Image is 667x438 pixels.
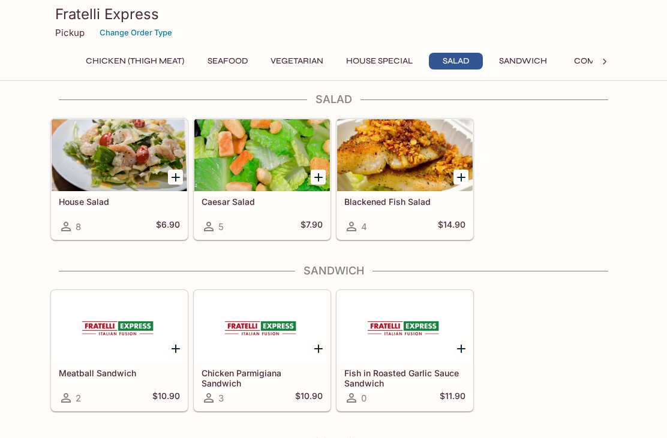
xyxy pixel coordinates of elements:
a: Caesar Salad5$7.90 [194,119,331,240]
h5: $11.90 [440,391,465,405]
div: Caesar Salad [194,119,330,191]
button: Add Fish in Roasted Garlic Sauce Sandwich [453,341,468,356]
button: Add Meatball Sandwich [168,341,183,356]
div: Meatball Sandwich [52,291,187,363]
span: 4 [361,221,367,232]
a: Meatball Sandwich2$10.90 [51,290,188,411]
h5: Chicken Parmigiana Sandwich [202,368,323,388]
span: 5 [218,221,224,232]
a: Blackened Fish Salad4$14.90 [336,119,473,240]
button: Salad [429,53,483,70]
span: 0 [361,392,366,404]
a: House Salad8$6.90 [51,119,188,240]
button: Combo [563,53,617,70]
h5: $6.90 [156,219,180,234]
h5: $10.90 [295,391,323,405]
h5: $14.90 [438,219,465,234]
h5: $10.90 [152,391,180,405]
span: 8 [76,221,81,232]
h4: Sandwich [50,264,617,277]
button: Seafood [200,53,254,70]
div: Fish in Roasted Garlic Sauce Sandwich [337,291,473,363]
button: Sandwich [492,53,554,70]
p: Pickup [55,27,85,38]
button: Change Order Type [94,23,178,42]
button: Add Caesar Salad [311,170,326,185]
div: Blackened Fish Salad [337,119,473,191]
a: Fish in Roasted Garlic Sauce Sandwich0$11.90 [336,290,473,411]
h5: $7.90 [301,219,323,234]
h5: Meatball Sandwich [59,368,180,378]
button: Chicken (Thigh Meat) [79,53,191,70]
button: Add House Salad [168,170,183,185]
a: Chicken Parmigiana Sandwich3$10.90 [194,290,331,411]
button: Add Blackened Fish Salad [453,170,468,185]
h5: Caesar Salad [202,197,323,207]
div: Chicken Parmigiana Sandwich [194,291,330,363]
span: 3 [218,392,224,404]
div: House Salad [52,119,187,191]
span: 2 [76,392,81,404]
h5: Fish in Roasted Garlic Sauce Sandwich [344,368,465,388]
h5: House Salad [59,197,180,207]
h3: Fratelli Express [55,5,612,23]
button: Vegetarian [264,53,330,70]
h4: Salad [50,93,617,106]
button: Add Chicken Parmigiana Sandwich [311,341,326,356]
h5: Blackened Fish Salad [344,197,465,207]
button: House Special [339,53,419,70]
